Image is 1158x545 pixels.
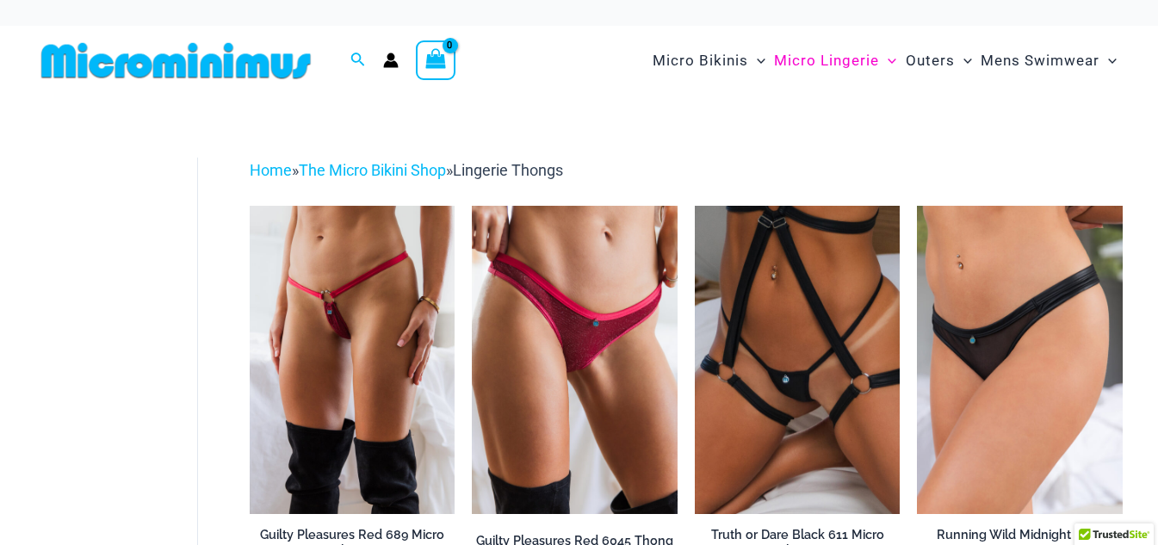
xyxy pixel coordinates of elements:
iframe: TrustedSite Certified [43,144,198,488]
a: Running Wild Midnight 6052 Bottom 01Running Wild Midnight 1052 Top 6052 Bottom 05Running Wild Mid... [917,206,1123,514]
a: Micro LingerieMenu ToggleMenu Toggle [770,34,901,87]
a: The Micro Bikini Shop [299,161,446,179]
img: Guilty Pleasures Red 6045 Thong 01 [472,206,678,514]
span: Outers [906,39,955,83]
a: Truth or Dare Black Micro 02Truth or Dare Black 1905 Bodysuit 611 Micro 12Truth or Dare Black 190... [695,206,901,514]
span: Micro Lingerie [774,39,879,83]
img: Guilty Pleasures Red 689 Micro 01 [250,206,455,514]
a: Search icon link [350,50,366,71]
span: Lingerie Thongs [453,161,563,179]
img: Truth or Dare Black Micro 02 [695,206,901,514]
a: Account icon link [383,53,399,68]
nav: Site Navigation [646,32,1124,90]
a: Home [250,161,292,179]
a: Guilty Pleasures Red 689 Micro 01Guilty Pleasures Red 689 Micro 02Guilty Pleasures Red 689 Micro 02 [250,206,455,514]
span: Micro Bikinis [653,39,748,83]
span: Menu Toggle [879,39,896,83]
span: » » [250,161,563,179]
span: Menu Toggle [955,39,972,83]
span: Menu Toggle [748,39,765,83]
img: MM SHOP LOGO FLAT [34,41,318,80]
span: Menu Toggle [1099,39,1117,83]
span: Mens Swimwear [981,39,1099,83]
img: Running Wild Midnight 6052 Bottom 01 [917,206,1123,514]
a: OutersMenu ToggleMenu Toggle [901,34,976,87]
a: Guilty Pleasures Red 6045 Thong 01Guilty Pleasures Red 6045 Thong 02Guilty Pleasures Red 6045 Tho... [472,206,678,514]
a: Mens SwimwearMenu ToggleMenu Toggle [976,34,1121,87]
a: Micro BikinisMenu ToggleMenu Toggle [648,34,770,87]
a: View Shopping Cart, empty [416,40,455,80]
